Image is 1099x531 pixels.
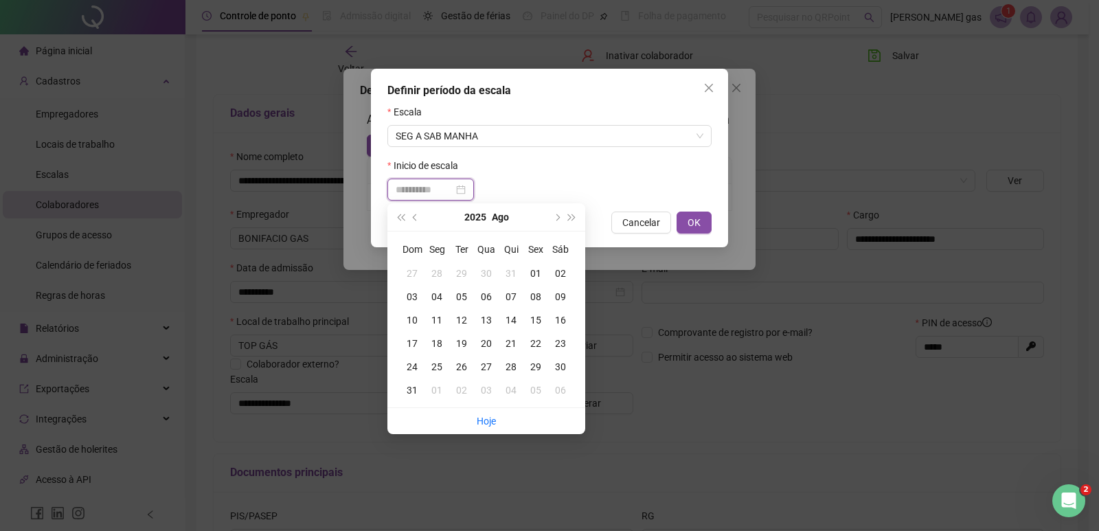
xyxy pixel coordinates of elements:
[548,308,573,332] td: 2025-08-16
[449,359,474,374] div: 26
[424,289,449,304] div: 04
[677,212,712,234] button: OK
[400,237,424,262] th: Dom
[449,266,474,281] div: 29
[548,379,573,402] td: 2025-09-06
[400,359,424,374] div: 24
[424,313,449,328] div: 11
[548,237,573,262] th: Sáb
[523,332,548,355] td: 2025-08-22
[477,416,496,427] a: Hoje
[449,313,474,328] div: 12
[449,336,474,351] div: 19
[449,237,474,262] th: Ter
[400,308,424,332] td: 2025-08-10
[424,237,449,262] th: Seg
[499,359,523,374] div: 28
[424,332,449,355] td: 2025-08-18
[1080,484,1091,495] span: 2
[449,383,474,398] div: 02
[548,313,573,328] div: 16
[474,332,499,355] td: 2025-08-20
[499,308,523,332] td: 2025-08-14
[449,289,474,304] div: 05
[474,262,499,285] td: 2025-07-30
[548,289,573,304] div: 09
[474,336,499,351] div: 20
[396,126,703,146] span: SEG A SAB MANHA
[548,359,573,374] div: 30
[474,379,499,402] td: 2025-09-03
[523,289,548,304] div: 08
[408,203,423,231] button: prev-year
[449,262,474,285] td: 2025-07-29
[474,237,499,262] th: Qua
[400,313,424,328] div: 10
[523,262,548,285] td: 2025-08-01
[424,336,449,351] div: 18
[474,313,499,328] div: 13
[548,266,573,281] div: 02
[523,383,548,398] div: 05
[424,383,449,398] div: 01
[474,355,499,379] td: 2025-08-27
[688,215,701,230] span: OK
[474,266,499,281] div: 30
[400,336,424,351] div: 17
[492,203,509,231] button: month panel
[400,285,424,308] td: 2025-08-03
[499,355,523,379] td: 2025-08-28
[523,285,548,308] td: 2025-08-08
[400,383,424,398] div: 31
[424,262,449,285] td: 2025-07-28
[424,266,449,281] div: 28
[622,215,660,230] span: Cancelar
[474,359,499,374] div: 27
[400,289,424,304] div: 03
[424,359,449,374] div: 25
[523,379,548,402] td: 2025-09-05
[499,266,523,281] div: 31
[611,212,671,234] button: Cancelar
[424,355,449,379] td: 2025-08-25
[548,285,573,308] td: 2025-08-09
[548,332,573,355] td: 2025-08-23
[549,203,564,231] button: next-year
[424,379,449,402] td: 2025-09-01
[474,383,499,398] div: 03
[464,203,486,231] button: year panel
[449,285,474,308] td: 2025-08-05
[400,355,424,379] td: 2025-08-24
[499,313,523,328] div: 14
[703,82,714,93] span: close
[393,203,408,231] button: super-prev-year
[400,262,424,285] td: 2025-07-27
[565,203,580,231] button: super-next-year
[499,285,523,308] td: 2025-08-07
[548,262,573,285] td: 2025-08-02
[474,289,499,304] div: 06
[449,355,474,379] td: 2025-08-26
[424,308,449,332] td: 2025-08-11
[387,104,431,120] label: Escala
[548,355,573,379] td: 2025-08-30
[523,359,548,374] div: 29
[523,266,548,281] div: 01
[523,336,548,351] div: 22
[449,332,474,355] td: 2025-08-19
[698,77,720,99] button: Close
[474,285,499,308] td: 2025-08-06
[523,355,548,379] td: 2025-08-29
[424,285,449,308] td: 2025-08-04
[400,266,424,281] div: 27
[449,308,474,332] td: 2025-08-12
[449,379,474,402] td: 2025-09-02
[499,332,523,355] td: 2025-08-21
[523,237,548,262] th: Sex
[523,308,548,332] td: 2025-08-15
[400,379,424,402] td: 2025-08-31
[499,336,523,351] div: 21
[1052,484,1085,517] iframe: Intercom live chat
[474,308,499,332] td: 2025-08-13
[548,336,573,351] div: 23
